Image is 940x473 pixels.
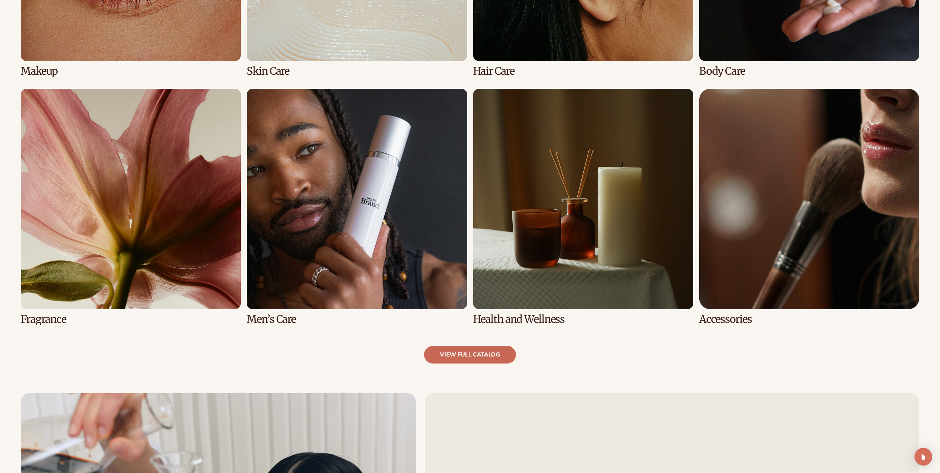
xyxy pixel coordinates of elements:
[473,65,693,77] h3: Hair Care
[699,65,919,77] h3: Body Care
[247,89,467,325] div: 6 / 8
[915,448,932,466] div: Open Intercom Messenger
[473,89,693,325] div: 7 / 8
[424,346,516,364] a: view full catalog
[21,89,241,325] div: 5 / 8
[21,65,241,77] h3: Makeup
[699,89,919,325] div: 8 / 8
[247,65,467,77] h3: Skin Care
